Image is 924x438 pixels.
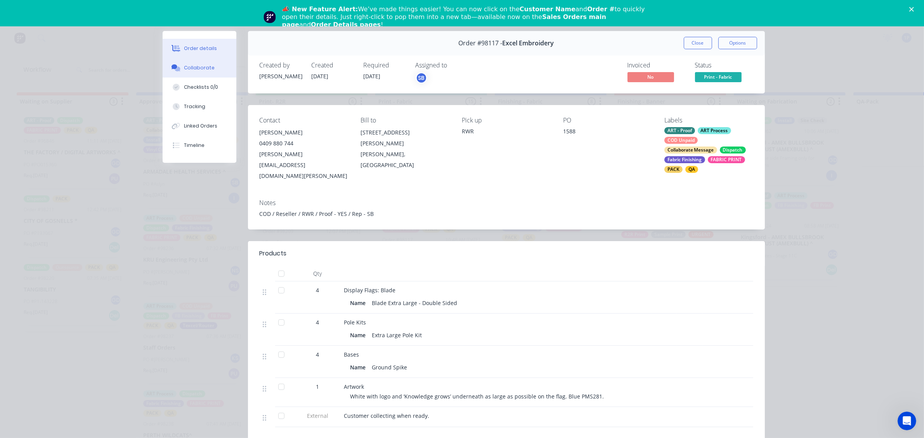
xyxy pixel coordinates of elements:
[316,286,319,294] span: 4
[344,319,366,326] span: Pole Kits
[184,122,217,129] div: Linked Orders
[664,156,705,163] div: Fabric Finishing
[260,249,287,258] div: Products
[312,72,329,80] span: [DATE]
[350,393,604,400] span: White with logo and ‘Knowledge grows’ underneath as large as possible on the flag. Blue PMS281.
[909,7,917,12] div: Close
[260,62,302,69] div: Created by
[416,62,493,69] div: Assigned to
[462,127,551,135] div: RWR
[344,351,359,358] span: Bases
[163,78,236,97] button: Checklists 0/0
[184,142,205,149] div: Timeline
[685,166,698,173] div: QA
[698,127,731,134] div: ART Process
[264,11,276,23] img: Profile image for Team
[684,37,712,49] button: Close
[260,127,348,181] div: [PERSON_NAME]0409 880 744[PERSON_NAME][EMAIL_ADDRESS][DOMAIN_NAME][PERSON_NAME]
[163,97,236,116] button: Tracking
[628,62,686,69] div: Invoiced
[260,138,348,149] div: 0409 880 744
[311,21,381,28] b: Order Details pages
[563,127,652,138] div: 1588
[664,127,695,134] div: ART - Proof
[163,58,236,78] button: Collaborate
[260,127,348,138] div: [PERSON_NAME]
[364,72,381,80] span: [DATE]
[295,266,341,281] div: Qty
[364,62,406,69] div: Required
[708,156,745,163] div: FABRIC PRINT
[459,40,503,47] span: Order #98117 -
[369,297,461,309] div: Blade Extra Large - Double Sided
[282,13,606,28] b: Sales Orders main page
[282,5,358,13] b: 📣 New Feature Alert:
[184,103,205,110] div: Tracking
[664,166,683,173] div: PACK
[361,127,449,171] div: [STREET_ADDRESS][PERSON_NAME][PERSON_NAME], [GEOGRAPHIC_DATA]
[350,362,369,373] div: Name
[462,117,551,124] div: Pick up
[316,318,319,326] span: 4
[416,72,427,84] button: SB
[563,117,652,124] div: PO
[344,412,430,419] span: Customer collecting when ready.
[350,329,369,341] div: Name
[184,64,215,71] div: Collaborate
[695,62,753,69] div: Status
[361,149,449,171] div: [PERSON_NAME], [GEOGRAPHIC_DATA]
[664,117,753,124] div: Labels
[260,117,348,124] div: Contact
[312,62,354,69] div: Created
[520,5,576,13] b: Customer Name
[695,72,742,84] button: Print - Fabric
[163,39,236,58] button: Order details
[316,383,319,391] span: 1
[163,136,236,155] button: Timeline
[361,127,449,149] div: [STREET_ADDRESS][PERSON_NAME]
[260,72,302,80] div: [PERSON_NAME]
[260,199,753,207] div: Notes
[898,412,916,430] iframe: Intercom live chat
[260,149,348,181] div: [PERSON_NAME][EMAIL_ADDRESS][DOMAIN_NAME][PERSON_NAME]
[184,84,218,91] div: Checklists 0/0
[344,286,396,294] span: Display Flags: Blade
[664,147,717,153] div: Collaborate Message
[344,383,364,390] span: Artwork
[695,72,742,82] span: Print - Fabric
[260,210,753,218] div: COD / Reseller / RWR / Proof - YES / Rep - SB
[361,117,449,124] div: Bill to
[720,147,746,153] div: Dispatch
[184,45,217,52] div: Order details
[587,5,615,13] b: Order #
[316,350,319,359] span: 4
[298,412,338,420] span: External
[163,116,236,136] button: Linked Orders
[369,362,411,373] div: Ground Spike
[503,40,554,47] span: Excel Embroidery
[664,137,698,144] div: COD Unpaid
[282,5,648,29] div: We’ve made things easier! You can now click on the and to quickly open their details. Just right-...
[350,297,369,309] div: Name
[628,72,674,82] span: No
[369,329,425,341] div: Extra Large Pole Kit
[718,37,757,49] button: Options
